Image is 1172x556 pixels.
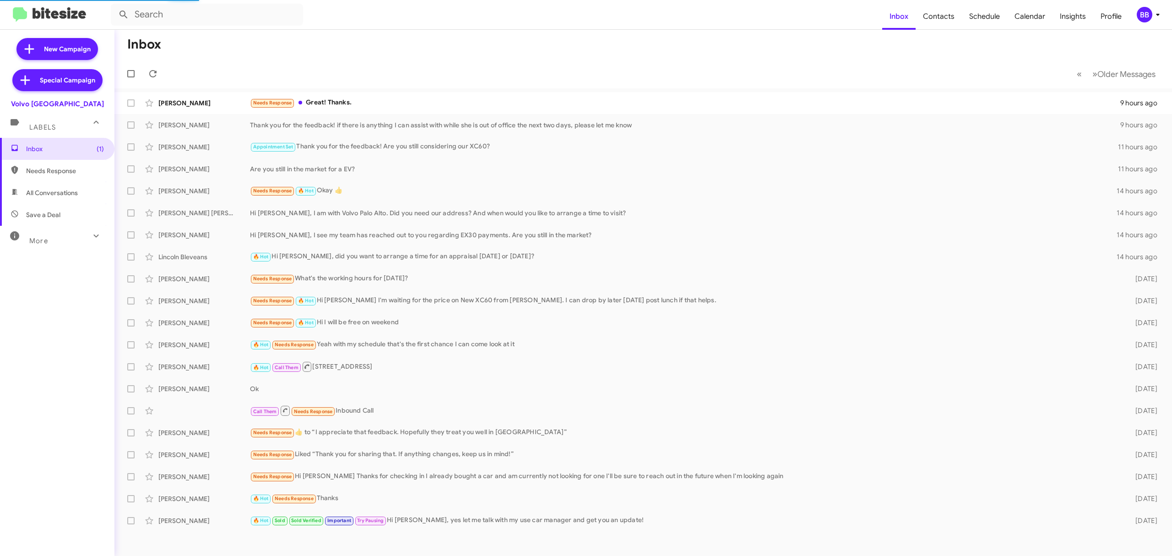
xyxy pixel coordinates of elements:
[158,274,250,283] div: [PERSON_NAME]
[1072,65,1161,83] nav: Page navigation example
[1007,3,1053,30] a: Calendar
[253,365,269,371] span: 🔥 Hot
[291,518,321,523] span: Sold Verified
[158,208,250,218] div: [PERSON_NAME] [PERSON_NAME]
[1137,7,1152,22] div: BB
[26,210,60,219] span: Save a Deal
[1118,494,1165,503] div: [DATE]
[1093,3,1129,30] a: Profile
[250,427,1118,438] div: ​👍​ to “ I appreciate that feedback. Hopefully they treat you well in [GEOGRAPHIC_DATA] ”
[250,295,1118,306] div: Hi [PERSON_NAME] I'm waiting for the price on New XC60 from [PERSON_NAME]. I can drop by later [D...
[253,298,292,304] span: Needs Response
[250,185,1117,196] div: Okay 👍
[253,342,269,348] span: 🔥 Hot
[16,38,98,60] a: New Campaign
[1118,472,1165,481] div: [DATE]
[158,362,250,371] div: [PERSON_NAME]
[111,4,303,26] input: Search
[1118,362,1165,371] div: [DATE]
[275,518,285,523] span: Sold
[275,342,314,348] span: Needs Response
[158,230,250,240] div: [PERSON_NAME]
[962,3,1007,30] a: Schedule
[29,237,48,245] span: More
[250,164,1118,174] div: Are you still in the market for a EV?
[250,98,1118,108] div: Great! Thanks.
[250,493,1118,504] div: Thanks
[253,144,293,150] span: Appointment Set
[158,164,250,174] div: [PERSON_NAME]
[1097,69,1156,79] span: Older Messages
[294,409,333,414] span: Needs Response
[882,3,916,30] span: Inbox
[12,69,103,91] a: Special Campaign
[253,474,292,480] span: Needs Response
[250,273,1118,284] div: What's the working hours for [DATE]?
[127,37,161,52] h1: Inbox
[298,320,314,326] span: 🔥 Hot
[250,339,1118,350] div: Yeah with my schedule that's the first chance I can come look at it
[158,252,250,262] div: Lincoln Bleveans
[275,496,314,501] span: Needs Response
[250,361,1118,372] div: [STREET_ADDRESS]
[1129,7,1162,22] button: BB
[1118,120,1165,130] div: 9 hours ago
[1117,252,1165,262] div: 14 hours ago
[250,208,1117,218] div: Hi [PERSON_NAME], I am with Volvo Palo Alto. Did you need our address? And when would you like to...
[1118,274,1165,283] div: [DATE]
[253,100,292,106] span: Needs Response
[1118,296,1165,305] div: [DATE]
[250,405,1118,416] div: Inbound Call
[298,298,314,304] span: 🔥 Hot
[250,317,1118,328] div: Hi I will be free on weekend
[26,166,104,175] span: Needs Response
[158,384,250,393] div: [PERSON_NAME]
[158,318,250,327] div: [PERSON_NAME]
[158,142,250,152] div: [PERSON_NAME]
[298,188,314,194] span: 🔥 Hot
[1118,516,1165,525] div: [DATE]
[1087,65,1161,83] button: Next
[327,518,351,523] span: Important
[253,188,292,194] span: Needs Response
[1071,65,1087,83] button: Previous
[253,254,269,260] span: 🔥 Hot
[158,340,250,349] div: [PERSON_NAME]
[158,98,250,108] div: [PERSON_NAME]
[1118,340,1165,349] div: [DATE]
[11,99,104,109] div: Volvo [GEOGRAPHIC_DATA]
[250,120,1118,130] div: Thank you for the feedback! if there is anything I can assist with while she is out of office the...
[250,384,1118,393] div: Ok
[250,251,1117,262] div: Hi [PERSON_NAME], did you want to arrange a time for an appraisal [DATE] or [DATE]?
[916,3,962,30] span: Contacts
[1077,68,1082,80] span: «
[1118,164,1165,174] div: 11 hours ago
[253,518,269,523] span: 🔥 Hot
[158,472,250,481] div: [PERSON_NAME]
[158,428,250,437] div: [PERSON_NAME]
[357,518,384,523] span: Try Pausing
[253,496,269,501] span: 🔥 Hot
[97,144,104,153] span: (1)
[1118,428,1165,437] div: [DATE]
[1117,186,1165,196] div: 14 hours ago
[1118,384,1165,393] div: [DATE]
[158,120,250,130] div: [PERSON_NAME]
[250,515,1118,526] div: Hi [PERSON_NAME], yes let me talk with my use car manager and get you an update!
[44,44,91,54] span: New Campaign
[158,296,250,305] div: [PERSON_NAME]
[250,449,1118,460] div: Liked “Thank you for sharing that. If anything changes, keep us in mind!”
[253,452,292,458] span: Needs Response
[1118,142,1165,152] div: 11 hours ago
[1117,230,1165,240] div: 14 hours ago
[158,450,250,459] div: [PERSON_NAME]
[26,144,104,153] span: Inbox
[253,430,292,436] span: Needs Response
[29,123,56,131] span: Labels
[250,142,1118,152] div: Thank you for the feedback! Are you still considering our XC60?
[158,494,250,503] div: [PERSON_NAME]
[1117,208,1165,218] div: 14 hours ago
[250,471,1118,482] div: Hi [PERSON_NAME] Thanks for checking in I already bought a car and am currently not looking for o...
